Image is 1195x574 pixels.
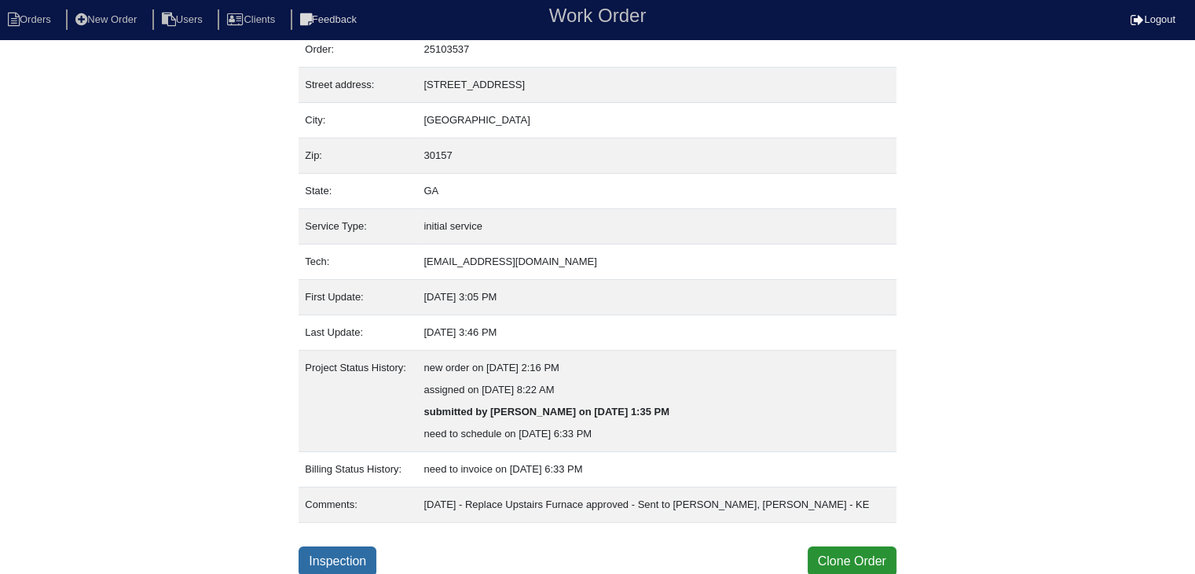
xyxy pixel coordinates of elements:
td: City: [299,103,417,138]
td: Last Update: [299,315,417,351]
td: Comments: [299,488,417,523]
a: Clients [218,13,288,25]
li: New Order [66,9,149,31]
li: Clients [218,9,288,31]
td: initial service [417,209,896,245]
td: [DATE] 3:05 PM [417,280,896,315]
td: Order: [299,32,417,68]
td: 30157 [417,138,896,174]
td: Project Status History: [299,351,417,452]
div: new order on [DATE] 2:16 PM [423,357,889,379]
td: Tech: [299,245,417,280]
td: [STREET_ADDRESS] [417,68,896,103]
a: New Order [66,13,149,25]
td: [DATE] - Replace Upstairs Furnace approved - Sent to [PERSON_NAME], [PERSON_NAME] - KE [417,488,896,523]
td: Zip: [299,138,417,174]
li: Feedback [291,9,369,31]
div: assigned on [DATE] 8:22 AM [423,379,889,401]
li: Users [152,9,215,31]
div: submitted by [PERSON_NAME] on [DATE] 1:35 PM [423,401,889,423]
td: Street address: [299,68,417,103]
td: Billing Status History: [299,452,417,488]
div: need to invoice on [DATE] 6:33 PM [423,458,889,480]
td: 25103537 [417,32,896,68]
td: State: [299,174,417,209]
td: [DATE] 3:46 PM [417,315,896,351]
td: GA [417,174,896,209]
td: [EMAIL_ADDRESS][DOMAIN_NAME] [417,245,896,280]
td: [GEOGRAPHIC_DATA] [417,103,896,138]
td: Service Type: [299,209,417,245]
div: need to schedule on [DATE] 6:33 PM [423,423,889,445]
a: Logout [1131,13,1175,25]
a: Users [152,13,215,25]
td: First Update: [299,280,417,315]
